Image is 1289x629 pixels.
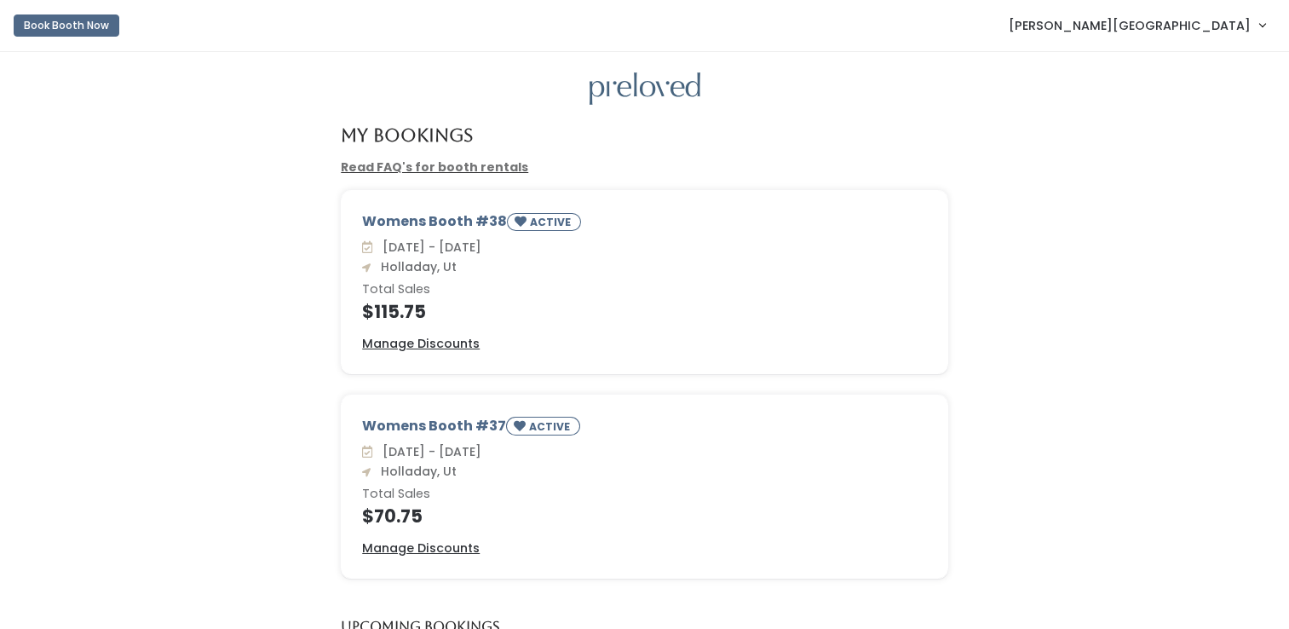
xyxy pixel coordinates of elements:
[362,540,480,557] u: Manage Discounts
[341,159,528,176] a: Read FAQ's for booth rentals
[1009,16,1251,35] span: [PERSON_NAME][GEOGRAPHIC_DATA]
[362,335,480,353] a: Manage Discounts
[362,211,927,238] div: Womens Booth #38
[376,239,481,256] span: [DATE] - [DATE]
[590,72,700,106] img: preloved logo
[362,540,480,557] a: Manage Discounts
[529,419,573,434] small: ACTIVE
[376,443,481,460] span: [DATE] - [DATE]
[374,258,457,275] span: Holladay, Ut
[362,488,927,501] h6: Total Sales
[341,125,473,145] h4: My Bookings
[362,283,927,297] h6: Total Sales
[14,14,119,37] button: Book Booth Now
[362,335,480,352] u: Manage Discounts
[362,416,927,442] div: Womens Booth #37
[362,506,927,526] h4: $70.75
[530,215,574,229] small: ACTIVE
[14,7,119,44] a: Book Booth Now
[362,302,927,321] h4: $115.75
[374,463,457,480] span: Holladay, Ut
[992,7,1282,43] a: [PERSON_NAME][GEOGRAPHIC_DATA]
